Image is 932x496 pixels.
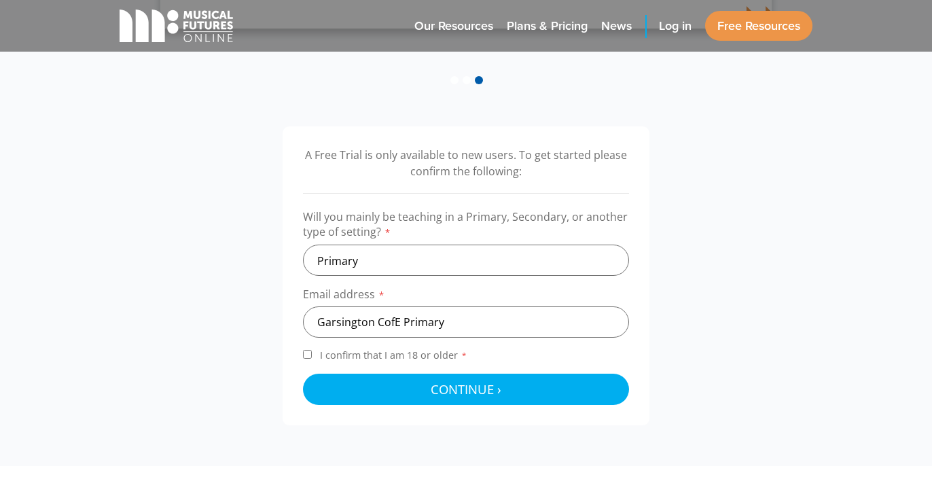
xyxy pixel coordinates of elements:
button: Continue › [303,374,629,405]
label: Will you mainly be teaching in a Primary, Secondary, or another type of setting? [303,209,629,245]
span: News [601,18,632,35]
span: I confirm that I am 18 or older [317,349,470,361]
span: Plans & Pricing [507,18,588,35]
span: Our Resources [414,18,493,35]
span: Continue › [431,380,501,397]
input: I confirm that I am 18 or older* [303,350,312,359]
label: Email address [303,287,629,306]
a: Free Resources [705,11,812,41]
p: A Free Trial is only available to new users. To get started please confirm the following: [303,147,629,179]
span: Log in [659,18,692,35]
